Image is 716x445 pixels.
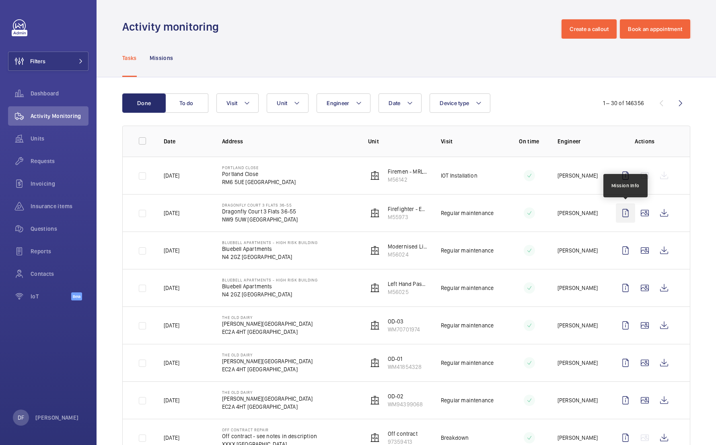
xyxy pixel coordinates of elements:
[370,358,380,368] img: elevator.svg
[558,284,598,292] p: [PERSON_NAME]
[430,93,490,113] button: Device type
[122,54,137,62] p: Tasks
[222,315,313,320] p: The Old Dairy
[388,355,422,363] p: OD-01
[388,168,428,176] p: Firemen - MRL Passenger Lift
[222,365,313,373] p: EC2A 4HT [GEOGRAPHIC_DATA]
[31,202,88,210] span: Insurance items
[603,99,644,107] div: 1 – 30 of 146356
[379,93,422,113] button: Date
[164,209,179,217] p: [DATE]
[620,19,690,39] button: Book an appointment
[222,203,298,207] p: Dragonfly Court 3 Flats 36-55
[150,54,173,62] p: Missions
[370,171,380,180] img: elevator.svg
[31,180,88,188] span: Invoicing
[388,363,422,371] p: WM41854328
[164,359,179,367] p: [DATE]
[441,246,494,255] p: Regular maintenance
[222,165,296,170] p: Portland Close
[616,137,674,145] p: Actions
[277,100,287,106] span: Unit
[440,100,469,106] span: Device type
[18,414,24,422] p: DF
[222,357,313,365] p: [PERSON_NAME][GEOGRAPHIC_DATA]
[441,434,469,442] p: Breakdown
[31,89,88,97] span: Dashboard
[164,246,179,255] p: [DATE]
[71,292,82,300] span: Beta
[441,209,494,217] p: Regular maintenance
[222,215,298,224] p: NW9 5UW [GEOGRAPHIC_DATA]
[222,282,318,290] p: Bluebell Apartments
[441,172,477,180] p: IOT Installation
[388,430,418,438] p: Off contract
[370,208,380,218] img: elevator.svg
[368,137,428,145] p: Unit
[31,112,88,120] span: Activity Monitoring
[31,225,88,233] span: Questions
[222,290,318,298] p: N4 2GZ [GEOGRAPHIC_DATA]
[370,321,380,330] img: elevator.svg
[558,246,598,255] p: [PERSON_NAME]
[388,176,428,184] p: M56142
[222,390,313,395] p: The Old Dairy
[30,57,45,65] span: Filters
[441,396,494,404] p: Regular maintenance
[222,277,318,282] p: Bluebell Apartments - High Risk Building
[165,93,208,113] button: To do
[222,427,317,432] p: Off Contract Repair
[558,359,598,367] p: [PERSON_NAME]
[31,135,88,143] span: Units
[216,93,259,113] button: Visit
[222,328,313,336] p: EC2A 4HT [GEOGRAPHIC_DATA]
[514,137,545,145] p: On time
[441,284,494,292] p: Regular maintenance
[562,19,617,39] button: Create a callout
[388,280,428,288] p: Left Hand Passenger Lift
[122,93,166,113] button: Done
[370,246,380,255] img: elevator.svg
[317,93,370,113] button: Engineer
[388,213,428,221] p: M55973
[441,321,494,329] p: Regular maintenance
[226,100,237,106] span: Visit
[222,137,355,145] p: Address
[370,283,380,293] img: elevator.svg
[222,432,317,440] p: Off contract - see notes in description
[222,395,313,403] p: [PERSON_NAME][GEOGRAPHIC_DATA]
[267,93,309,113] button: Unit
[388,250,428,259] p: M56024
[388,392,423,400] p: OD-02
[222,207,298,215] p: Dragonfly Court 3 Flats 36-55
[558,209,598,217] p: [PERSON_NAME]
[388,325,420,333] p: WM70701974
[222,245,318,253] p: Bluebell Apartments
[388,317,420,325] p: OD-03
[222,240,318,245] p: Bluebell Apartments - High Risk Building
[122,19,224,34] h1: Activity monitoring
[31,157,88,165] span: Requests
[164,137,209,145] p: Date
[164,396,179,404] p: [DATE]
[222,170,296,178] p: Portland Close
[558,137,603,145] p: Engineer
[35,414,79,422] p: [PERSON_NAME]
[611,182,640,189] div: Mission Info
[558,321,598,329] p: [PERSON_NAME]
[327,100,349,106] span: Engineer
[8,52,88,71] button: Filters
[164,321,179,329] p: [DATE]
[558,434,598,442] p: [PERSON_NAME]
[31,270,88,278] span: Contacts
[389,100,400,106] span: Date
[441,359,494,367] p: Regular maintenance
[31,292,71,300] span: IoT
[164,434,179,442] p: [DATE]
[164,172,179,180] p: [DATE]
[31,247,88,255] span: Reports
[222,403,313,411] p: EC2A 4HT [GEOGRAPHIC_DATA]
[388,400,423,408] p: WM94399068
[370,395,380,405] img: elevator.svg
[388,205,428,213] p: Firefighter - EPL No 3 Flats 36-55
